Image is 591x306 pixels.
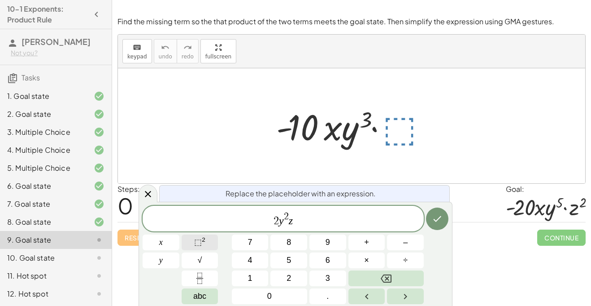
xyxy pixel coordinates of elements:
div: 2. Goal state [7,109,79,120]
i: Task finished and correct. [94,109,104,120]
div: 4. Multiple Choice [7,145,79,155]
span: undo [159,53,172,60]
span: 4 [248,254,252,266]
span: 5 [287,254,291,266]
button: 5 [270,253,307,268]
span: redo [182,53,194,60]
button: 1 [232,271,269,286]
span: 0 [267,290,272,302]
button: . [309,288,346,304]
i: Task finished and correct. [94,163,104,173]
button: redoredo [177,39,199,63]
div: 12. Hot spot [7,288,79,299]
sup: 2 [202,236,205,243]
button: fullscreen [200,39,236,63]
button: y [143,253,179,268]
div: 7. Goal state [7,199,79,209]
span: . [326,290,329,302]
div: Goal: [506,184,586,195]
span: – [403,236,408,248]
p: Find the missing term so the that product of the two terms meets the goal state. Then simplify th... [117,17,586,27]
button: 9 [309,235,346,250]
span: Replace the placeholder with an expression. [226,188,376,199]
div: 11. Hot spot [7,271,79,281]
span: Tasks [22,73,40,82]
i: Task finished and correct. [94,145,104,155]
button: keyboardkeypad [122,39,152,63]
div: 3. Multiple Choice [7,127,79,137]
span: keypad [127,53,147,60]
button: Fraction [182,271,218,286]
i: Task finished and correct. [94,217,104,227]
button: Plus [348,235,385,250]
i: Task finished and correct. [94,181,104,191]
i: undo [161,42,169,53]
button: 0 [232,288,307,304]
div: 6. Goal state [7,181,79,191]
button: Left arrow [348,288,385,304]
i: Task finished and correct. [94,127,104,137]
span: 9 [326,236,330,248]
div: Not you? [11,49,104,58]
button: Done [426,208,448,230]
div: 9. Goal state [7,235,79,245]
i: Task not started. [94,253,104,263]
h4: 10-1 Exponents: Product Rule [7,4,88,25]
button: Square root [182,253,218,268]
button: 7 [232,235,269,250]
span: 8 [287,236,291,248]
div: 8. Goal state [7,217,79,227]
span: 3 [326,272,330,284]
span: 6 [326,254,330,266]
button: 6 [309,253,346,268]
div: 10. Goal state [7,253,79,263]
var: y [279,215,284,226]
label: Steps: [117,184,140,194]
i: Task not started. [94,235,104,245]
span: 0 [117,192,133,219]
span: x [159,236,163,248]
var: z [289,215,293,226]
span: × [364,254,369,266]
span: 2 [287,272,291,284]
span: abc [193,290,206,302]
span: + [364,236,369,248]
i: keyboard [133,42,141,53]
button: Alphabet [182,288,218,304]
button: 2 [270,271,307,286]
button: 3 [309,271,346,286]
span: ÷ [403,254,408,266]
button: Right arrow [387,288,424,304]
span: [PERSON_NAME] [22,36,91,47]
span: 1 [248,272,252,284]
span: 2 [274,216,279,226]
button: 8 [270,235,307,250]
i: Task finished and correct. [94,199,104,209]
button: Times [348,253,385,268]
i: Task not started. [94,271,104,281]
span: 7 [248,236,252,248]
button: Divide [387,253,424,268]
span: fullscreen [205,53,231,60]
div: 5. Multiple Choice [7,163,79,173]
i: Task finished and correct. [94,91,104,102]
button: Minus [387,235,424,250]
button: 4 [232,253,269,268]
button: Backspace [348,271,424,286]
button: undoundo [154,39,177,63]
button: Squared [182,235,218,250]
span: ⬚ [194,238,202,247]
span: y [159,254,163,266]
i: Task not started. [94,288,104,299]
div: 1. Goal state [7,91,79,102]
i: redo [183,42,192,53]
span: 2 [284,212,289,222]
span: √ [198,254,202,266]
button: x [143,235,179,250]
